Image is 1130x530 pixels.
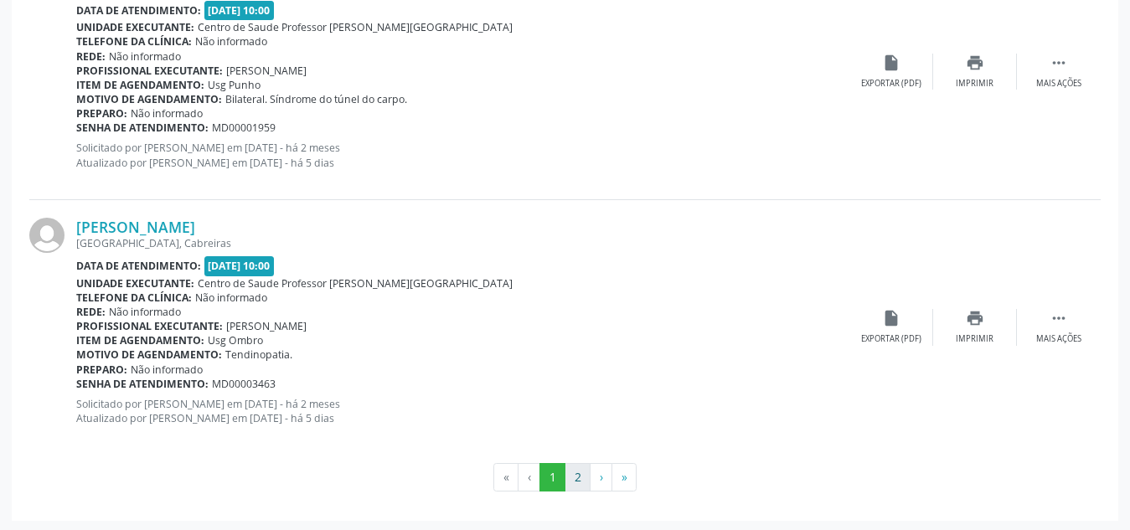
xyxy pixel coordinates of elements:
[76,333,204,347] b: Item de agendamento:
[882,309,900,327] i: insert_drive_file
[76,34,192,49] b: Telefone da clínica:
[76,121,209,135] b: Senha de atendimento:
[1036,78,1081,90] div: Mais ações
[109,305,181,319] span: Não informado
[611,463,637,491] button: Go to last page
[956,333,993,345] div: Imprimir
[109,49,181,64] span: Não informado
[1050,54,1068,72] i: 
[76,276,194,291] b: Unidade executante:
[861,78,921,90] div: Exportar (PDF)
[76,347,222,362] b: Motivo de agendamento:
[76,377,209,391] b: Senha de atendimento:
[76,291,192,305] b: Telefone da clínica:
[131,363,203,377] span: Não informado
[861,333,921,345] div: Exportar (PDF)
[76,78,204,92] b: Item de agendamento:
[76,49,106,64] b: Rede:
[539,463,565,491] button: Go to page 1
[76,259,201,273] b: Data de atendimento:
[76,218,195,236] a: [PERSON_NAME]
[29,463,1101,491] ul: Pagination
[195,34,267,49] span: Não informado
[1050,309,1068,327] i: 
[225,347,292,362] span: Tendinopatia.
[956,78,993,90] div: Imprimir
[966,309,984,327] i: print
[204,256,275,275] span: [DATE] 10:00
[29,218,64,253] img: img
[590,463,612,491] button: Go to next page
[565,463,591,491] button: Go to page 2
[76,106,127,121] b: Preparo:
[208,333,263,347] span: Usg Ombro
[226,64,307,78] span: [PERSON_NAME]
[76,305,106,319] b: Rede:
[198,20,513,34] span: Centro de Saude Professor [PERSON_NAME][GEOGRAPHIC_DATA]
[76,20,194,34] b: Unidade executante:
[208,78,261,92] span: Usg Punho
[76,92,222,106] b: Motivo de agendamento:
[76,236,849,250] div: [GEOGRAPHIC_DATA], Cabreiras
[76,64,223,78] b: Profissional executante:
[195,291,267,305] span: Não informado
[204,1,275,20] span: [DATE] 10:00
[76,397,849,425] p: Solicitado por [PERSON_NAME] em [DATE] - há 2 meses Atualizado por [PERSON_NAME] em [DATE] - há 5...
[198,276,513,291] span: Centro de Saude Professor [PERSON_NAME][GEOGRAPHIC_DATA]
[131,106,203,121] span: Não informado
[966,54,984,72] i: print
[225,92,407,106] span: Bilateral. Síndrome do túnel do carpo.
[76,141,849,169] p: Solicitado por [PERSON_NAME] em [DATE] - há 2 meses Atualizado por [PERSON_NAME] em [DATE] - há 5...
[212,121,276,135] span: MD00001959
[226,319,307,333] span: [PERSON_NAME]
[1036,333,1081,345] div: Mais ações
[76,3,201,18] b: Data de atendimento:
[882,54,900,72] i: insert_drive_file
[76,319,223,333] b: Profissional executante:
[76,363,127,377] b: Preparo:
[212,377,276,391] span: MD00003463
